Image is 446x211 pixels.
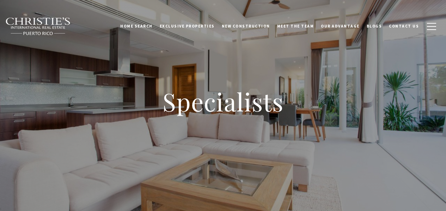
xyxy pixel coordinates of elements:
img: Christie's International Real Estate black text logo [5,17,71,36]
a: Exclusive Properties [156,17,218,35]
span: Exclusive Properties [160,24,215,29]
span: New Construction [222,24,270,29]
a: New Construction [218,17,274,35]
span: Contact Us [389,24,419,29]
span: Our Advantage [321,24,360,29]
a: Meet the Team [274,17,318,35]
a: Home Search [117,17,156,35]
a: Blogs [363,17,386,35]
span: Blogs [367,24,382,29]
h1: Specialists [82,86,364,117]
a: Our Advantage [317,17,363,35]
